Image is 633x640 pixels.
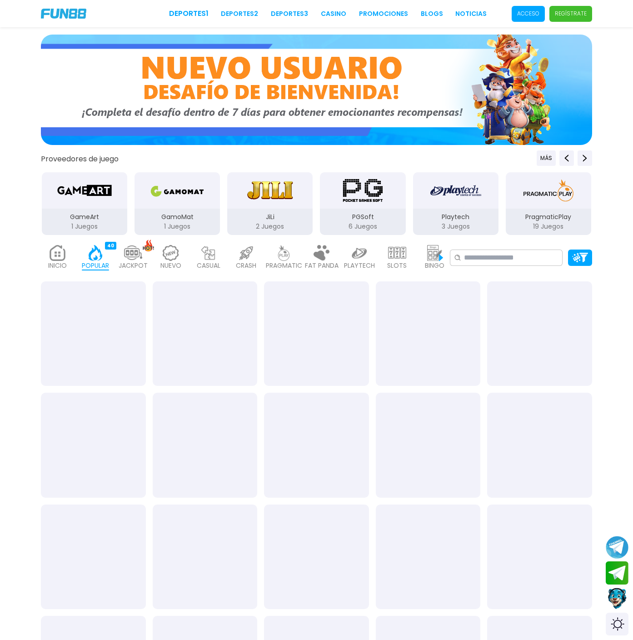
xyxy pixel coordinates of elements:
p: CASUAL [197,261,220,270]
button: PGSoft [316,171,409,236]
button: GamoMat [131,171,224,236]
a: BLOGS [421,9,443,19]
button: Next providers [578,150,592,166]
p: PRAGMATIC [266,261,302,270]
button: Previous providers [559,150,574,166]
div: Switch theme [606,613,628,635]
a: CASINO [321,9,346,19]
img: JiLi [241,178,299,203]
img: home_light.webp [49,245,67,261]
div: 40 [105,242,116,250]
p: FAT PANDA [305,261,339,270]
button: JiLi [224,171,316,236]
p: POPULAR [82,261,109,270]
a: NOTICIAS [455,9,487,19]
a: Deportes2 [221,9,258,19]
button: Playtech [409,171,502,236]
button: PragmaticPlay [502,171,595,236]
p: BINGO [425,261,444,270]
img: GamoMat [149,178,206,203]
a: Deportes3 [271,9,308,19]
img: Company Logo [41,9,86,19]
p: 1 Juegos [135,222,220,231]
p: JACKPOT [119,261,148,270]
img: slots_light.webp [388,245,406,261]
img: Bono de Nuevo Jugador [41,35,592,145]
img: fat_panda_light.webp [313,245,331,261]
button: Join telegram channel [606,535,628,559]
p: NUEVO [160,261,181,270]
p: Acceso [517,10,539,18]
img: GameArt [56,178,113,203]
p: PGSoft [320,212,405,222]
button: Proveedores de juego [41,154,119,164]
a: Deportes1 [169,8,209,19]
p: 6 Juegos [320,222,405,231]
img: pragmatic_light.webp [275,245,293,261]
img: playtech_light.webp [350,245,369,261]
p: PLAYTECH [344,261,375,270]
button: GameArt [38,171,131,236]
img: hot [143,240,154,252]
p: Regístrate [555,10,587,18]
img: bingo_light.webp [426,245,444,261]
img: popular_active.webp [86,245,105,261]
p: JiLi [227,212,313,222]
button: Join telegram [606,561,628,585]
img: casual_light.webp [199,245,218,261]
img: PragmaticPlay [520,178,577,203]
button: Previous providers [537,150,556,166]
p: 3 Juegos [413,222,498,231]
img: jackpot_light.webp [124,245,142,261]
p: 2 Juegos [227,222,313,231]
p: GameArt [42,212,127,222]
a: Promociones [359,9,408,19]
p: 19 Juegos [506,222,591,231]
p: INICIO [48,261,67,270]
p: PragmaticPlay [506,212,591,222]
img: Playtech [430,178,481,203]
img: new_light.webp [162,245,180,261]
button: Contact customer service [606,587,628,610]
p: Playtech [413,212,498,222]
p: SLOTS [387,261,407,270]
p: CRASH [236,261,256,270]
img: Platform Filter [572,253,588,262]
img: PGSoft [334,178,391,203]
img: crash_light.webp [237,245,255,261]
p: 1 Juegos [42,222,127,231]
p: GamoMat [135,212,220,222]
